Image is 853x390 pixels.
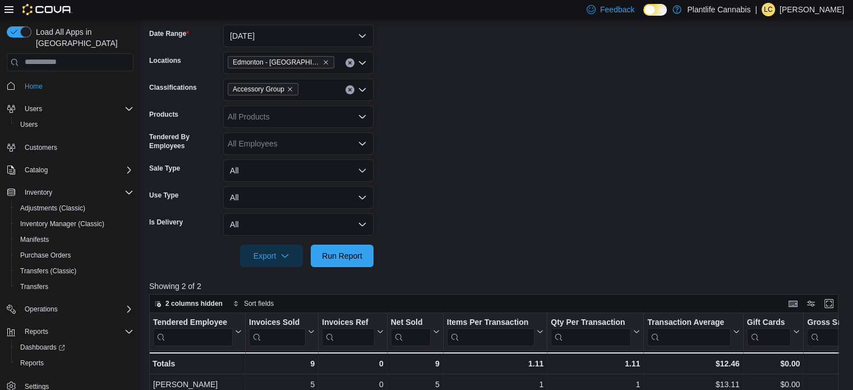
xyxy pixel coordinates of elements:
[2,301,138,317] button: Operations
[16,249,76,262] a: Purchase Orders
[16,201,90,215] a: Adjustments (Classic)
[20,204,85,213] span: Adjustments (Classic)
[149,164,180,173] label: Sale Type
[20,302,62,316] button: Operations
[551,317,631,346] div: Qty Per Transaction
[447,317,535,346] div: Items Per Transaction
[16,280,133,293] span: Transfers
[322,59,329,66] button: Remove Edmonton - Winterburn from selection in this group
[149,56,181,65] label: Locations
[223,213,374,236] button: All
[322,317,374,328] div: Invoices Ref
[747,317,800,346] button: Gift Cards
[20,102,47,116] button: Users
[322,357,383,370] div: 0
[249,317,315,346] button: Invoices Sold
[20,251,71,260] span: Purchase Orders
[240,245,303,267] button: Export
[11,355,138,371] button: Reports
[16,118,42,131] a: Users
[249,357,315,370] div: 9
[20,102,133,116] span: Users
[345,85,354,94] button: Clear input
[153,317,233,328] div: Tendered Employee
[228,56,334,68] span: Edmonton - Winterburn
[22,4,72,15] img: Cova
[31,26,133,49] span: Load All Apps in [GEOGRAPHIC_DATA]
[20,267,76,276] span: Transfers (Classic)
[551,317,631,328] div: Qty Per Transaction
[647,317,739,346] button: Transaction Average
[16,264,81,278] a: Transfers (Classic)
[20,80,47,93] a: Home
[20,186,133,199] span: Inventory
[223,186,374,209] button: All
[20,141,62,154] a: Customers
[20,302,133,316] span: Operations
[149,218,183,227] label: Is Delivery
[25,305,58,314] span: Operations
[345,58,354,67] button: Clear input
[764,3,772,16] span: LC
[20,325,53,338] button: Reports
[11,263,138,279] button: Transfers (Classic)
[25,188,52,197] span: Inventory
[223,25,374,47] button: [DATE]
[747,317,791,346] div: Gift Card Sales
[747,357,800,370] div: $0.00
[16,356,133,370] span: Reports
[391,317,440,346] button: Net Sold
[233,84,284,95] span: Accessory Group
[647,357,739,370] div: $12.46
[447,317,544,346] button: Items Per Transaction
[2,162,138,178] button: Catalog
[687,3,750,16] p: Plantlife Cannabis
[20,79,133,93] span: Home
[149,281,845,292] p: Showing 2 of 2
[391,317,431,328] div: Net Sold
[11,232,138,247] button: Manifests
[447,357,544,370] div: 1.11
[2,101,138,117] button: Users
[20,235,49,244] span: Manifests
[16,280,53,293] a: Transfers
[25,166,48,175] span: Catalog
[223,159,374,182] button: All
[16,233,133,246] span: Manifests
[249,317,306,328] div: Invoices Sold
[311,245,374,267] button: Run Report
[2,324,138,339] button: Reports
[16,249,133,262] span: Purchase Orders
[25,143,57,152] span: Customers
[358,58,367,67] button: Open list of options
[11,279,138,295] button: Transfers
[149,132,219,150] label: Tendered By Employees
[149,110,178,119] label: Products
[25,104,42,113] span: Users
[249,317,306,346] div: Invoices Sold
[322,317,383,346] button: Invoices Ref
[16,341,133,354] span: Dashboards
[149,29,189,38] label: Date Range
[16,264,133,278] span: Transfers (Classic)
[551,357,640,370] div: 1.11
[247,245,296,267] span: Export
[643,4,667,16] input: Dark Mode
[822,297,836,310] button: Enter fullscreen
[20,163,52,177] button: Catalog
[762,3,775,16] div: Leigha Cardinal
[16,341,70,354] a: Dashboards
[11,247,138,263] button: Purchase Orders
[551,317,640,346] button: Qty Per Transaction
[16,233,53,246] a: Manifests
[600,4,634,15] span: Feedback
[228,297,278,310] button: Sort fields
[16,217,109,231] a: Inventory Manager (Classic)
[747,317,791,328] div: Gift Cards
[20,359,44,368] span: Reports
[20,325,133,338] span: Reports
[11,216,138,232] button: Inventory Manager (Classic)
[20,282,48,291] span: Transfers
[20,120,38,129] span: Users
